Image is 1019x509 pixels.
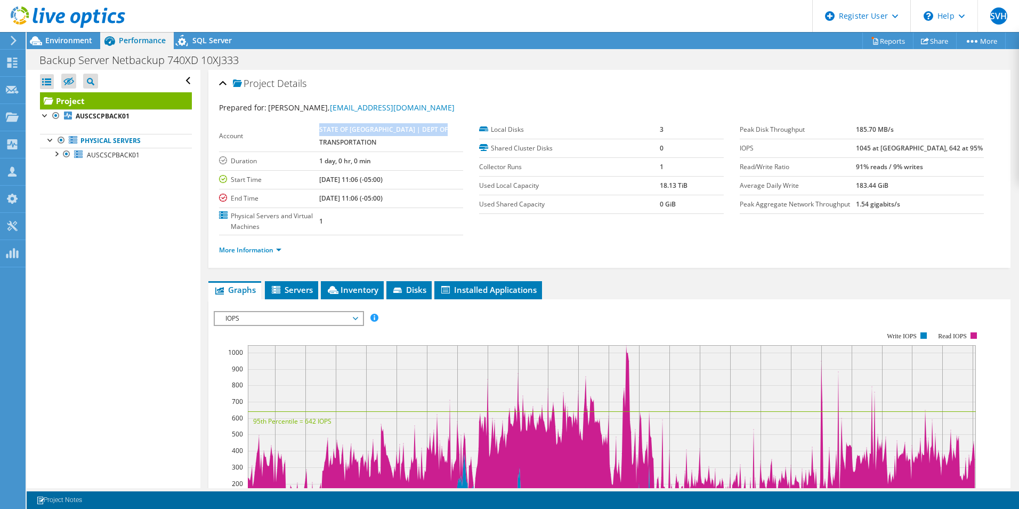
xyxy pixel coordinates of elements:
[740,180,856,191] label: Average Daily Write
[913,33,957,49] a: Share
[232,364,243,373] text: 900
[219,102,266,113] label: Prepared for:
[76,112,130,121] b: AUSCSCPBACK01
[479,199,660,210] label: Used Shared Capacity
[277,77,306,90] span: Details
[219,193,319,204] label: End Time
[479,162,660,172] label: Collector Runs
[219,131,319,141] label: Account
[856,181,888,190] b: 183.44 GiB
[40,109,192,123] a: AUSCSCPBACK01
[319,125,448,147] b: STATE OF [GEOGRAPHIC_DATA] | DEPT OF TRANSPORTATION
[856,144,983,153] b: 1045 at [GEOGRAPHIC_DATA], 642 at 95%
[330,102,455,113] a: [EMAIL_ADDRESS][DOMAIN_NAME]
[856,162,923,171] b: 91% reads / 9% writes
[232,413,243,423] text: 600
[319,217,323,226] b: 1
[228,348,243,357] text: 1000
[232,397,243,406] text: 700
[192,35,232,45] span: SQL Server
[938,332,967,340] text: Read IOPS
[479,143,660,154] label: Shared Cluster Disks
[740,162,856,172] label: Read/Write Ratio
[392,284,426,295] span: Disks
[40,148,192,162] a: AUSCSCPBACK01
[232,380,243,389] text: 800
[319,156,371,165] b: 1 day, 0 hr, 0 min
[219,211,319,232] label: Physical Servers and Virtual Machines
[479,180,660,191] label: Used Local Capacity
[660,181,688,190] b: 18.13 TiB
[862,33,913,49] a: Reports
[219,156,319,166] label: Duration
[29,494,90,507] a: Project Notes
[40,92,192,109] a: Project
[214,284,256,295] span: Graphs
[660,200,676,209] b: 0 GiB
[924,11,933,21] svg: \n
[479,124,660,135] label: Local Disks
[319,194,383,203] b: [DATE] 11:06 (-05:00)
[87,150,140,160] span: AUSCSCPBACK01
[253,417,331,426] text: 95th Percentile = 642 IOPS
[40,134,192,148] a: Physical Servers
[232,446,243,455] text: 400
[220,312,357,325] span: IOPS
[232,463,243,472] text: 300
[660,125,664,134] b: 3
[740,143,856,154] label: IOPS
[740,124,856,135] label: Peak Disk Throughput
[232,430,243,439] text: 500
[440,284,537,295] span: Installed Applications
[35,54,255,66] h1: Backup Server Netbackup 740XD 10XJ333
[660,144,664,153] b: 0
[956,33,1006,49] a: More
[990,7,1007,25] span: SVH
[887,332,917,340] text: Write IOPS
[319,175,383,184] b: [DATE] 11:06 (-05:00)
[119,35,166,45] span: Performance
[740,199,856,210] label: Peak Aggregate Network Throughput
[326,284,378,295] span: Inventory
[856,125,894,134] b: 185.70 MB/s
[660,162,664,171] b: 1
[233,78,274,89] span: Project
[219,245,281,254] a: More Information
[856,200,900,209] b: 1.54 gigabits/s
[45,35,92,45] span: Environment
[268,102,455,113] span: [PERSON_NAME],
[232,479,243,488] text: 200
[270,284,313,295] span: Servers
[219,174,319,185] label: Start Time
